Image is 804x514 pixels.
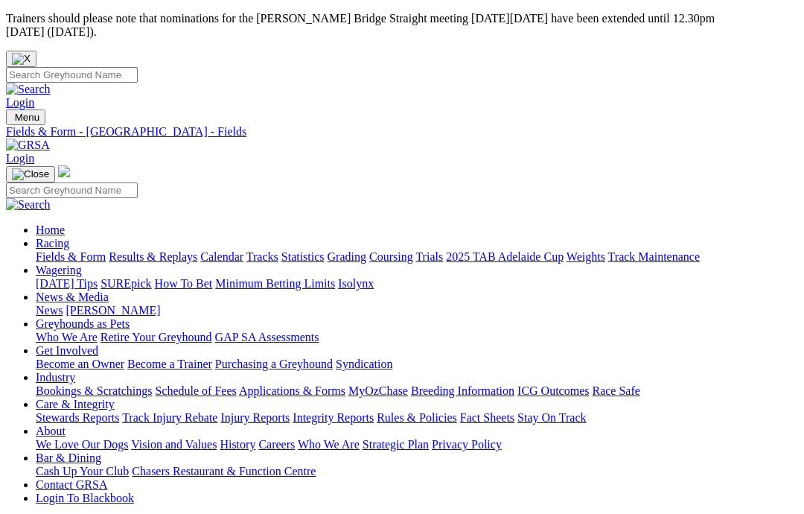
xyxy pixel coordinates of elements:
button: Toggle navigation [6,166,55,183]
input: Search [6,67,138,83]
a: Greyhounds as Pets [36,317,130,330]
a: Home [36,223,65,236]
a: Calendar [200,250,243,263]
a: Login [6,152,34,165]
a: Coursing [369,250,413,263]
button: Close [6,51,36,67]
a: Integrity Reports [293,411,374,424]
a: Login To Blackbook [36,492,134,504]
div: Bar & Dining [36,465,798,478]
div: Care & Integrity [36,411,798,425]
a: Bar & Dining [36,451,101,464]
a: Injury Reports [220,411,290,424]
a: News & Media [36,291,109,303]
img: X [12,53,31,65]
a: Breeding Information [411,384,514,397]
a: Care & Integrity [36,398,115,410]
a: Retire Your Greyhound [100,331,212,343]
a: GAP SA Assessments [215,331,319,343]
a: SUREpick [100,277,151,290]
a: Minimum Betting Limits [215,277,335,290]
a: Login [6,96,34,109]
a: ICG Outcomes [517,384,589,397]
a: [DATE] Tips [36,277,98,290]
span: Menu [15,112,39,123]
a: Become a Trainer [127,358,212,370]
a: News [36,304,63,317]
img: Search [6,83,51,96]
a: Privacy Policy [432,438,502,451]
div: News & Media [36,304,798,317]
a: Isolynx [338,277,374,290]
a: Weights [567,250,605,263]
a: Cash Up Your Club [36,465,129,477]
div: Greyhounds as Pets [36,331,798,344]
a: Syndication [336,358,392,370]
a: Track Injury Rebate [122,411,217,424]
div: Wagering [36,277,798,291]
a: Rules & Policies [377,411,457,424]
a: Race Safe [592,384,639,397]
a: We Love Our Dogs [36,438,128,451]
a: Vision and Values [131,438,217,451]
a: Become an Owner [36,358,124,370]
a: Chasers Restaurant & Function Centre [132,465,316,477]
a: How To Bet [155,277,213,290]
a: Who We Are [298,438,360,451]
a: History [220,438,255,451]
a: Careers [258,438,295,451]
a: Statistics [281,250,325,263]
a: Fields & Form [36,250,106,263]
a: Grading [328,250,366,263]
a: Get Involved [36,344,98,357]
input: Search [6,183,138,198]
a: Track Maintenance [608,250,700,263]
a: Schedule of Fees [155,384,236,397]
a: Applications & Forms [239,384,345,397]
button: Toggle navigation [6,110,45,125]
a: Tracks [246,250,278,263]
img: Search [6,198,51,212]
div: Industry [36,384,798,398]
a: Industry [36,371,75,384]
a: Stay On Track [517,411,586,424]
a: [PERSON_NAME] [66,304,160,317]
a: Fact Sheets [460,411,514,424]
a: Results & Replays [109,250,197,263]
img: GRSA [6,139,50,152]
a: Wagering [36,264,82,276]
a: Contact GRSA [36,478,107,491]
p: Trainers should please note that nominations for the [PERSON_NAME] Bridge Straight meeting [DATE]... [6,12,798,39]
a: Fields & Form - [GEOGRAPHIC_DATA] - Fields [6,125,798,139]
a: Racing [36,237,69,250]
a: Stewards Reports [36,411,119,424]
a: MyOzChase [348,384,408,397]
a: Bookings & Scratchings [36,384,152,397]
a: 2025 TAB Adelaide Cup [446,250,564,263]
div: About [36,438,798,451]
a: About [36,425,66,437]
a: Strategic Plan [363,438,429,451]
div: Get Involved [36,358,798,371]
a: Trials [415,250,443,263]
img: Close [12,168,49,180]
img: logo-grsa-white.png [58,165,70,177]
a: Who We Are [36,331,98,343]
div: Racing [36,250,798,264]
a: Purchasing a Greyhound [215,358,333,370]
